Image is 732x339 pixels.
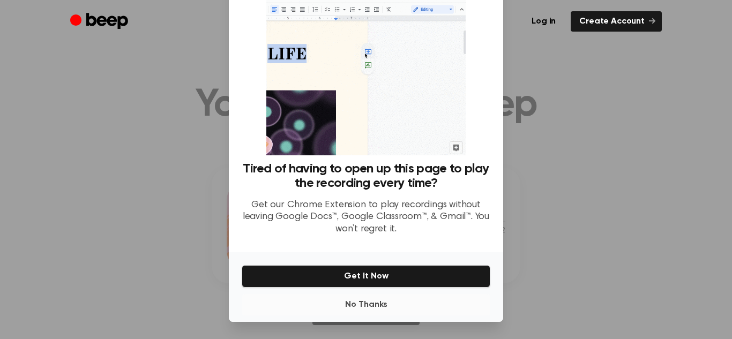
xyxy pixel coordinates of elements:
[70,11,131,32] a: Beep
[242,162,490,191] h3: Tired of having to open up this page to play the recording every time?
[523,11,564,32] a: Log in
[242,294,490,315] button: No Thanks
[571,11,662,32] a: Create Account
[242,199,490,236] p: Get our Chrome Extension to play recordings without leaving Google Docs™, Google Classroom™, & Gm...
[242,265,490,288] button: Get It Now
